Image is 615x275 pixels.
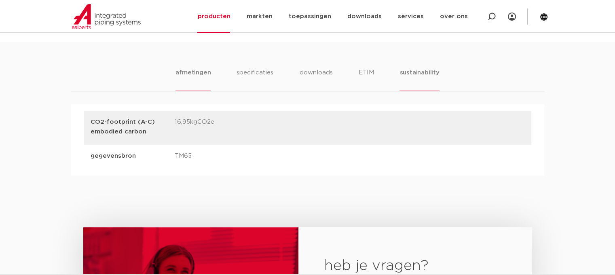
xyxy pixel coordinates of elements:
li: afmetingen [175,68,211,91]
p: CO2-footprint (A-C) embodied carbon [91,117,168,137]
li: downloads [299,68,332,91]
p: TM65 [175,151,192,163]
li: ETIM [358,68,374,91]
li: specificaties [237,68,273,91]
p: 16,95kgCO2e [175,117,214,138]
p: gegevensbron [91,151,168,161]
li: sustainability [399,68,439,91]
